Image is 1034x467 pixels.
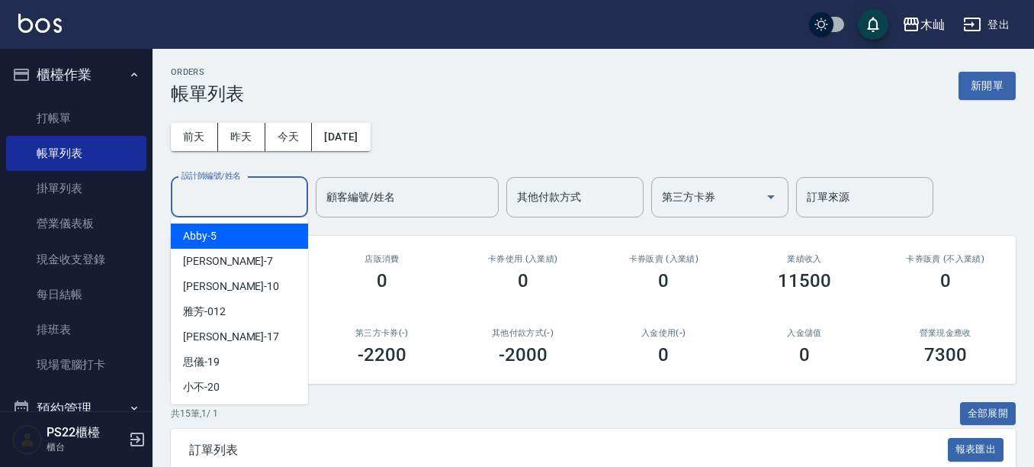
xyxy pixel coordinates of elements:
[753,254,857,264] h2: 業績收入
[183,329,279,345] span: [PERSON_NAME] -17
[358,344,406,366] h3: -2200
[181,170,241,182] label: 設計師編號/姓名
[171,67,244,77] h2: ORDERS
[171,83,244,105] h3: 帳單列表
[959,72,1016,100] button: 新開單
[957,11,1016,39] button: 登出
[893,254,997,264] h2: 卡券販賣 (不入業績)
[171,123,218,151] button: 前天
[183,354,220,370] span: 思儀 -19
[470,254,575,264] h2: 卡券使用 (入業績)
[920,15,945,34] div: 木屾
[6,101,146,136] a: 打帳單
[330,328,435,338] h2: 第三方卡券(-)
[12,424,43,455] img: Person
[658,344,669,366] h3: 0
[218,123,265,151] button: 昨天
[183,379,220,395] span: 小不 -20
[6,347,146,382] a: 現場電腦打卡
[47,440,124,454] p: 櫃台
[959,78,1016,92] a: 新開單
[940,270,951,291] h3: 0
[6,171,146,206] a: 掛單列表
[47,425,124,440] h5: PS22櫃檯
[759,185,783,209] button: Open
[896,9,951,40] button: 木屾
[6,389,146,429] button: 預約管理
[189,443,948,458] span: 訂單列表
[6,312,146,347] a: 排班表
[470,328,575,338] h2: 其他付款方式(-)
[893,328,997,338] h2: 營業現金應收
[171,407,218,420] p: 共 15 筆, 1 / 1
[948,438,1004,462] button: 報表匯出
[753,328,857,338] h2: 入金儲值
[265,123,313,151] button: 今天
[6,277,146,312] a: 每日結帳
[658,270,669,291] h3: 0
[858,9,888,40] button: save
[6,242,146,277] a: 現金收支登錄
[948,442,1004,456] a: 報表匯出
[799,344,810,366] h3: 0
[612,328,716,338] h2: 入金使用(-)
[6,136,146,171] a: 帳單列表
[183,304,226,320] span: 雅芳 -012
[499,344,548,366] h3: -2000
[518,270,528,291] h3: 0
[612,254,716,264] h2: 卡券販賣 (入業績)
[183,253,273,269] span: [PERSON_NAME] -7
[377,270,387,291] h3: 0
[778,270,831,291] h3: 11500
[924,344,967,366] h3: 7300
[330,254,435,264] h2: 店販消費
[183,279,279,295] span: [PERSON_NAME] -10
[312,123,370,151] button: [DATE]
[6,206,146,241] a: 營業儀表板
[960,402,1016,426] button: 全部展開
[6,55,146,95] button: 櫃檯作業
[183,228,217,244] span: Abby -5
[18,14,62,33] img: Logo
